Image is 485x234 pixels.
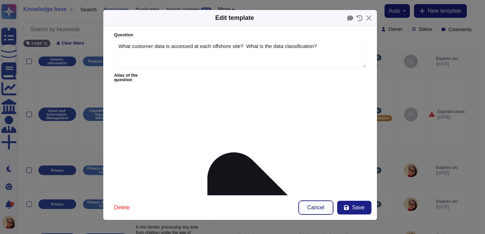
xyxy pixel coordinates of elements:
[307,205,324,210] span: Cancel
[299,201,333,214] button: Cancel
[114,33,366,37] label: Question
[215,13,254,23] div: Edit template
[109,201,135,214] button: Delete
[352,205,364,210] span: Save
[114,40,366,68] textarea: What customer data is accessed at each offshore site? What is the data classification?
[364,13,374,23] button: Close
[337,201,371,214] button: Save
[114,205,130,210] span: Delete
